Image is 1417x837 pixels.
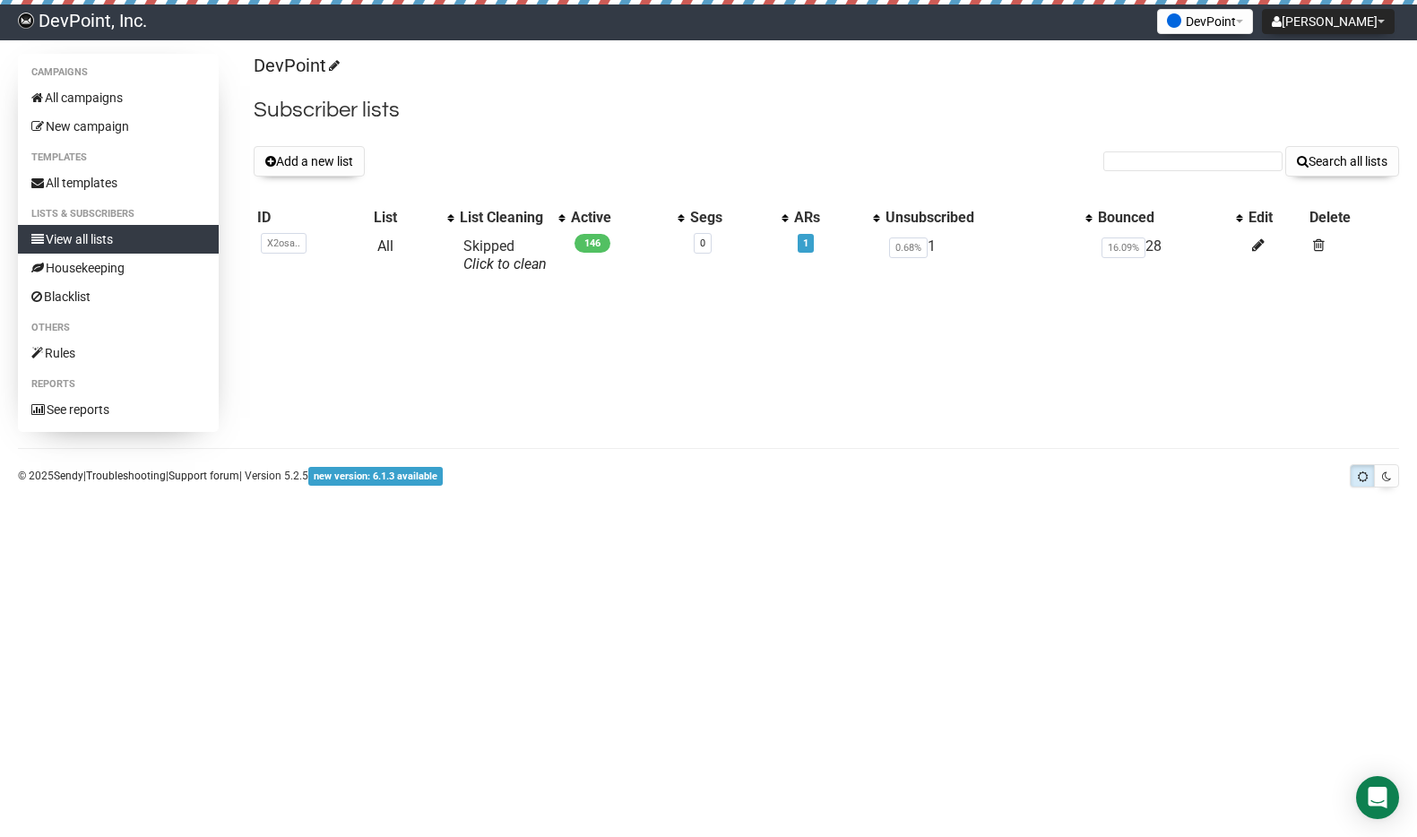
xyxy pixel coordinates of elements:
[1157,9,1253,34] button: DevPoint
[18,339,219,367] a: Rules
[261,233,307,254] span: X2osa..
[18,254,219,282] a: Housekeeping
[1102,237,1145,258] span: 16.09%
[257,209,366,227] div: ID
[1167,13,1181,28] img: favicons
[54,470,83,482] a: Sendy
[882,205,1094,230] th: Unsubscribed: No sort applied, activate to apply an ascending sort
[18,203,219,225] li: Lists & subscribers
[168,470,239,482] a: Support forum
[1309,209,1395,227] div: Delete
[889,237,928,258] span: 0.68%
[1285,146,1399,177] button: Search all lists
[374,209,438,227] div: List
[882,230,1094,280] td: 1
[791,205,882,230] th: ARs: No sort applied, activate to apply an ascending sort
[1306,205,1399,230] th: Delete: No sort applied, sorting is disabled
[18,282,219,311] a: Blacklist
[254,55,337,76] a: DevPoint
[700,237,705,249] a: 0
[18,112,219,141] a: New campaign
[687,205,791,230] th: Segs: No sort applied, activate to apply an ascending sort
[86,470,166,482] a: Troubleshooting
[690,209,773,227] div: Segs
[1249,209,1302,227] div: Edit
[456,205,567,230] th: List Cleaning: No sort applied, activate to apply an ascending sort
[575,234,610,253] span: 146
[794,209,864,227] div: ARs
[571,209,669,227] div: Active
[18,374,219,395] li: Reports
[1356,776,1399,819] div: Open Intercom Messenger
[18,83,219,112] a: All campaigns
[18,168,219,197] a: All templates
[254,146,365,177] button: Add a new list
[377,237,393,255] a: All
[18,225,219,254] a: View all lists
[460,209,549,227] div: List Cleaning
[803,237,808,249] a: 1
[567,205,687,230] th: Active: No sort applied, activate to apply an ascending sort
[463,255,547,272] a: Click to clean
[18,466,443,486] p: © 2025 | | | Version 5.2.5
[18,395,219,424] a: See reports
[463,237,547,272] span: Skipped
[254,205,369,230] th: ID: No sort applied, sorting is disabled
[308,467,443,486] span: new version: 6.1.3 available
[18,13,34,29] img: 0914048cb7d76895f239797112de4a6b
[1245,205,1306,230] th: Edit: No sort applied, sorting is disabled
[1094,230,1245,280] td: 28
[18,147,219,168] li: Templates
[18,317,219,339] li: Others
[1094,205,1245,230] th: Bounced: No sort applied, activate to apply an ascending sort
[886,209,1076,227] div: Unsubscribed
[18,62,219,83] li: Campaigns
[370,205,456,230] th: List: No sort applied, activate to apply an ascending sort
[308,470,443,482] a: new version: 6.1.3 available
[1262,9,1395,34] button: [PERSON_NAME]
[254,94,1399,126] h2: Subscriber lists
[1098,209,1227,227] div: Bounced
